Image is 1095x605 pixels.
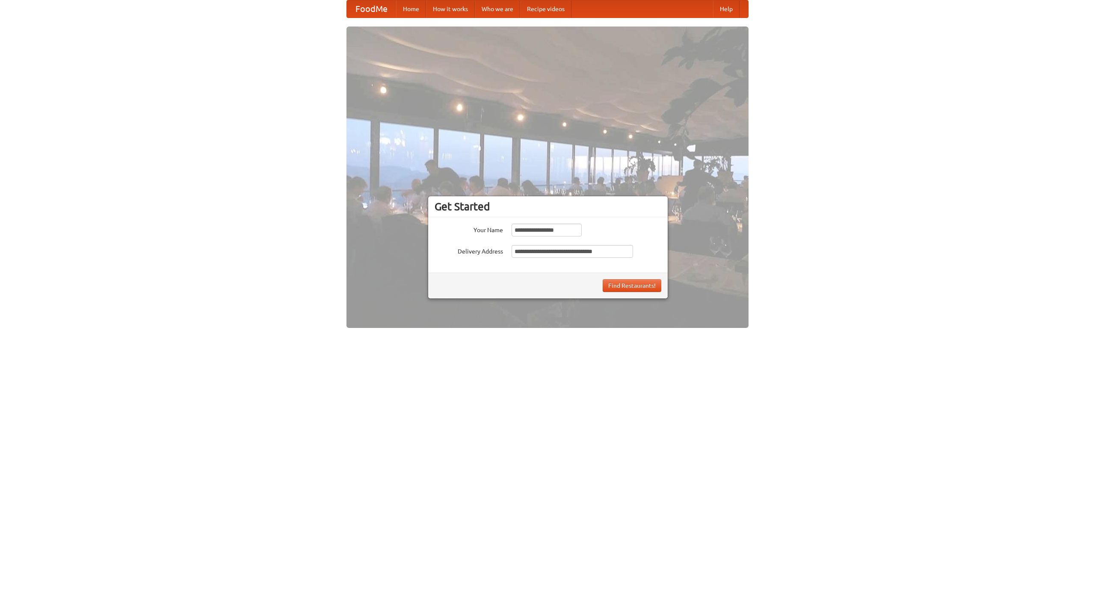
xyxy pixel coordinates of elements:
a: How it works [426,0,475,18]
a: Recipe videos [520,0,571,18]
a: FoodMe [347,0,396,18]
a: Help [713,0,740,18]
button: Find Restaurants! [603,279,661,292]
a: Who we are [475,0,520,18]
a: Home [396,0,426,18]
label: Your Name [435,224,503,234]
h3: Get Started [435,200,661,213]
label: Delivery Address [435,245,503,256]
